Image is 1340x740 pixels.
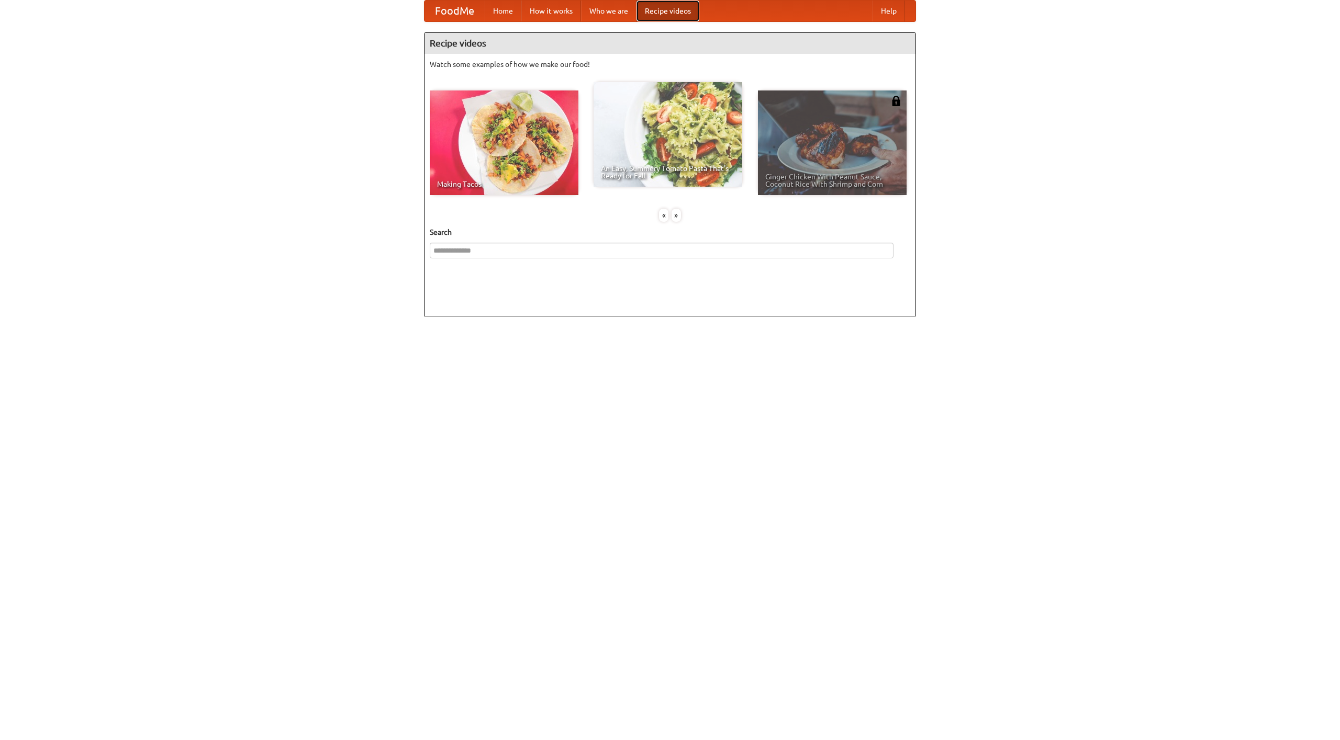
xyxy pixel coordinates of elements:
a: Help [873,1,905,21]
a: Who we are [581,1,636,21]
a: How it works [521,1,581,21]
span: Making Tacos [437,180,571,188]
p: Watch some examples of how we make our food! [430,59,910,70]
div: » [672,209,681,222]
a: Making Tacos [430,90,578,195]
img: 483408.png [891,96,901,106]
span: An Easy, Summery Tomato Pasta That's Ready for Fall [601,165,735,179]
a: Home [485,1,521,21]
a: Recipe videos [636,1,699,21]
div: « [659,209,668,222]
h4: Recipe videos [425,33,915,54]
a: FoodMe [425,1,485,21]
a: An Easy, Summery Tomato Pasta That's Ready for Fall [594,82,742,187]
h5: Search [430,227,910,237]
